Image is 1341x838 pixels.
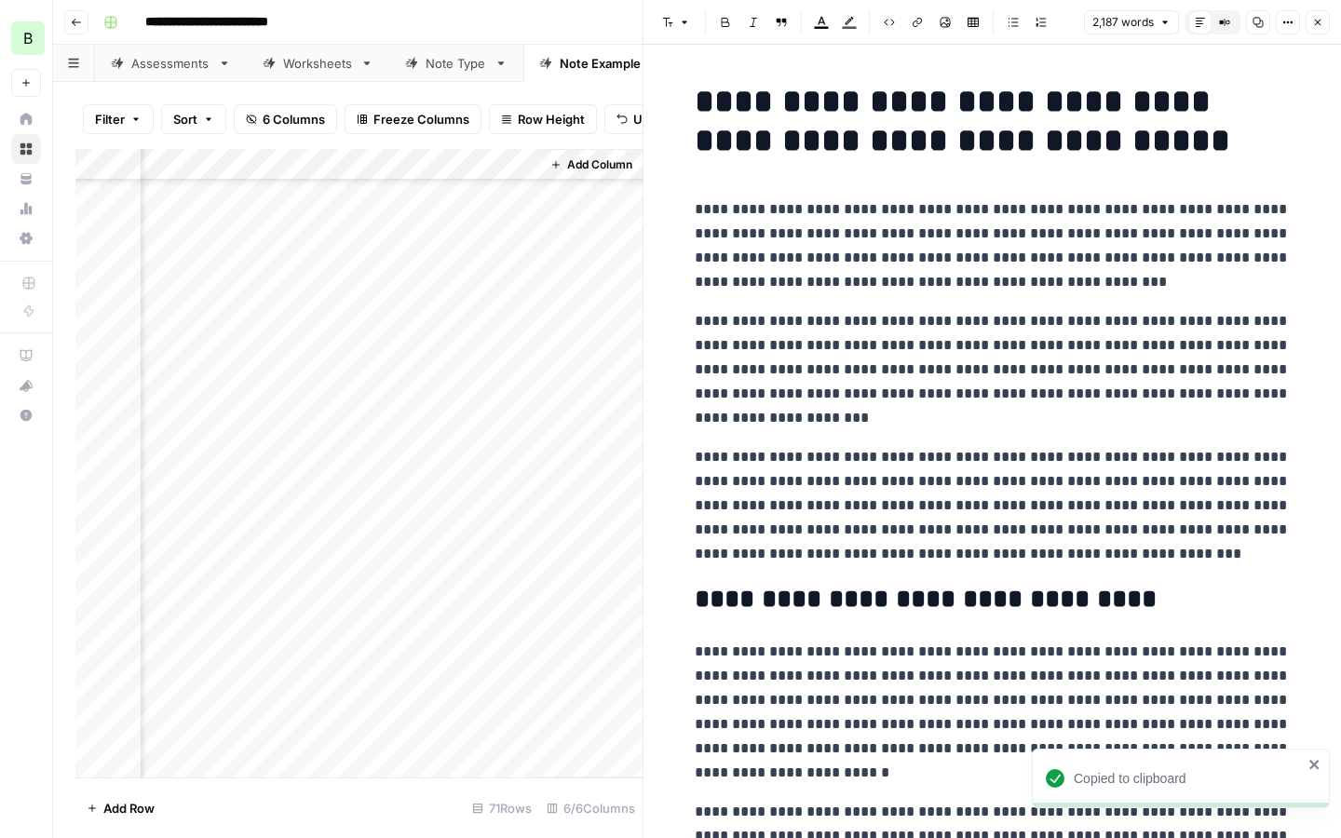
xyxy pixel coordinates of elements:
[11,104,41,134] a: Home
[263,110,325,128] span: 6 Columns
[345,104,481,134] button: Freeze Columns
[560,54,641,73] div: Note Example
[75,793,166,823] button: Add Row
[283,54,353,73] div: Worksheets
[426,54,487,73] div: Note Type
[11,134,41,164] a: Browse
[604,104,677,134] button: Undo
[518,110,585,128] span: Row Height
[247,45,389,82] a: Worksheets
[523,45,677,82] a: Note Example
[633,110,665,128] span: Undo
[12,372,40,399] div: What's new?
[95,45,247,82] a: Assessments
[11,341,41,371] a: AirOps Academy
[103,799,155,818] span: Add Row
[389,45,523,82] a: Note Type
[1084,10,1179,34] button: 2,187 words
[234,104,337,134] button: 6 Columns
[173,110,197,128] span: Sort
[489,104,597,134] button: Row Height
[83,104,154,134] button: Filter
[11,371,41,400] button: What's new?
[95,110,125,128] span: Filter
[1092,14,1154,31] span: 2,187 words
[373,110,469,128] span: Freeze Columns
[1308,757,1321,772] button: close
[23,27,33,49] span: B
[567,156,632,173] span: Add Column
[465,793,539,823] div: 71 Rows
[11,164,41,194] a: Your Data
[11,223,41,253] a: Settings
[161,104,226,134] button: Sort
[539,793,643,823] div: 6/6 Columns
[131,54,210,73] div: Assessments
[11,400,41,430] button: Help + Support
[543,153,640,177] button: Add Column
[1074,769,1303,788] div: Copied to clipboard
[11,15,41,61] button: Workspace: Blueprint
[11,194,41,223] a: Usage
